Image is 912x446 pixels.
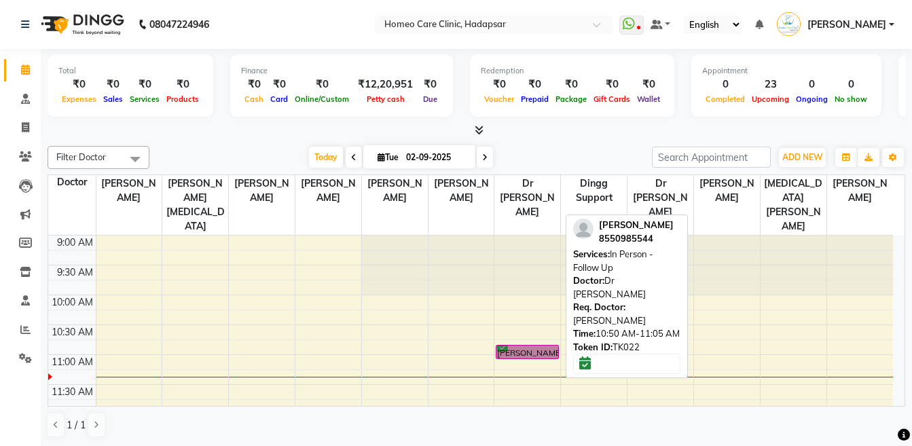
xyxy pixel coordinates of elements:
[481,94,517,104] span: Voucher
[634,94,663,104] span: Wallet
[634,77,663,92] div: ₹0
[481,77,517,92] div: ₹0
[748,77,792,92] div: 23
[309,147,343,168] span: Today
[49,295,96,310] div: 10:00 AM
[163,77,202,92] div: ₹0
[573,327,680,341] div: 10:50 AM-11:05 AM
[517,94,552,104] span: Prepaid
[573,301,625,312] span: Req. Doctor:
[374,152,402,162] span: Tue
[295,175,361,206] span: [PERSON_NAME]
[54,236,96,250] div: 9:00 AM
[831,94,871,104] span: No show
[573,248,610,259] span: Services:
[590,77,634,92] div: ₹0
[100,77,126,92] div: ₹0
[267,94,291,104] span: Card
[779,148,826,167] button: ADD NEW
[761,175,826,235] span: [MEDICAL_DATA][PERSON_NAME]
[573,301,680,327] div: [PERSON_NAME]
[96,175,162,206] span: [PERSON_NAME]
[792,94,831,104] span: Ongoing
[48,175,96,189] div: Doctor
[552,77,590,92] div: ₹0
[748,94,792,104] span: Upcoming
[241,94,267,104] span: Cash
[807,18,886,32] span: [PERSON_NAME]
[777,12,801,36] img: Dr Vaseem Choudhary
[54,265,96,280] div: 9:30 AM
[362,175,428,206] span: [PERSON_NAME]
[827,175,893,206] span: [PERSON_NAME]
[35,5,128,43] img: logo
[418,77,442,92] div: ₹0
[782,152,822,162] span: ADD NEW
[694,175,760,206] span: [PERSON_NAME]
[494,175,560,221] span: Dr [PERSON_NAME]
[702,77,748,92] div: 0
[100,94,126,104] span: Sales
[56,151,106,162] span: Filter Doctor
[229,175,295,206] span: [PERSON_NAME]
[590,94,634,104] span: Gift Cards
[163,94,202,104] span: Products
[517,77,552,92] div: ₹0
[58,94,100,104] span: Expenses
[573,219,594,239] img: profile
[126,94,163,104] span: Services
[702,94,748,104] span: Completed
[573,328,596,339] span: Time:
[552,94,590,104] span: Package
[573,341,613,352] span: Token ID:
[67,418,86,432] span: 1 / 1
[573,248,653,273] span: In Person - Follow Up
[352,77,418,92] div: ₹12,20,951
[363,94,408,104] span: Petty cash
[58,77,100,92] div: ₹0
[573,275,604,286] span: Doctor:
[573,274,680,301] div: Dr [PERSON_NAME]
[792,77,831,92] div: 0
[49,325,96,339] div: 10:30 AM
[599,232,674,246] div: 8550985544
[291,94,352,104] span: Online/Custom
[126,77,163,92] div: ₹0
[49,385,96,399] div: 11:30 AM
[831,77,871,92] div: 0
[573,341,680,354] div: TK022
[428,175,494,206] span: [PERSON_NAME]
[561,175,627,206] span: Dingg Support
[49,355,96,369] div: 11:00 AM
[402,147,470,168] input: 2025-09-02
[702,65,871,77] div: Appointment
[241,65,442,77] div: Finance
[291,77,352,92] div: ₹0
[58,65,202,77] div: Total
[267,77,291,92] div: ₹0
[481,65,663,77] div: Redemption
[162,175,228,235] span: [PERSON_NAME][MEDICAL_DATA]
[652,147,771,168] input: Search Appointment
[241,77,267,92] div: ₹0
[420,94,441,104] span: Due
[149,5,209,43] b: 08047224946
[599,219,674,230] span: [PERSON_NAME]
[627,175,693,221] span: Dr [PERSON_NAME]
